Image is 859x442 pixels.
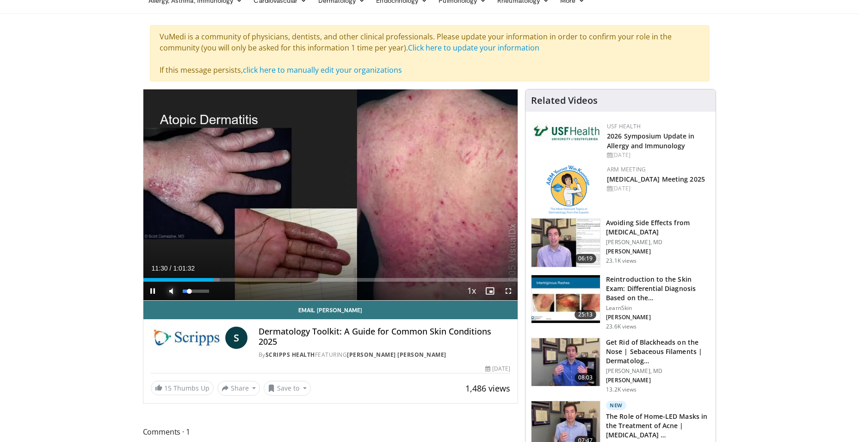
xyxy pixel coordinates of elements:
[606,275,710,303] h3: Reintroduction to the Skin Exam: Differential Diagnosis Based on the…
[485,365,510,373] div: [DATE]
[152,265,168,272] span: 11:30
[151,327,222,349] img: Scripps Health
[575,310,597,319] span: 25:13
[531,275,600,323] img: 022c50fb-a848-4cac-a9d8-ea0906b33a1b.150x105_q85_crop-smart_upscale.jpg
[143,278,518,282] div: Progress Bar
[606,314,710,321] p: [PERSON_NAME]
[606,248,710,255] p: [PERSON_NAME]
[164,384,172,392] span: 15
[606,338,710,366] h3: Get Rid of Blackheads on the Nose | Sebaceous Filaments | Dermatolog…
[243,65,402,75] a: click here to manually edit your organizations
[575,254,597,263] span: 06:19
[217,381,260,396] button: Share
[606,412,710,440] h3: The Role of Home-LED Masks in the Treatment of Acne | [MEDICAL_DATA] …
[607,132,694,150] a: 2026 Symposium Update in Allergy and Immunology
[533,122,602,143] img: 6ba8804a-8538-4002-95e7-a8f8012d4a11.png.150x105_q85_autocrop_double_scale_upscale_version-0.2.jpg
[606,386,637,393] p: 13.2K views
[143,89,518,301] video-js: Video Player
[225,327,247,349] a: S
[607,165,646,173] a: ARM Meeting
[607,122,641,130] a: USF Health
[162,282,180,300] button: Mute
[606,218,710,237] h3: Avoiding Side Effects from [MEDICAL_DATA]
[606,401,626,410] p: New
[183,290,209,293] div: Volume Level
[143,426,519,438] span: Comments 1
[606,257,637,265] p: 23.1K views
[606,323,637,330] p: 23.6K views
[347,351,446,359] a: [PERSON_NAME] [PERSON_NAME]
[531,95,598,106] h4: Related Videos
[481,282,499,300] button: Enable picture-in-picture mode
[259,351,510,359] div: By FEATURING
[465,383,510,394] span: 1,486 views
[531,338,710,393] a: 08:03 Get Rid of Blackheads on the Nose | Sebaceous Filaments | Dermatolog… [PERSON_NAME], MD [PE...
[170,265,172,272] span: /
[266,351,315,359] a: Scripps Health
[143,301,518,319] a: Email [PERSON_NAME]
[151,381,214,395] a: 15 Thumbs Up
[499,282,518,300] button: Fullscreen
[606,367,710,375] p: [PERSON_NAME], MD
[607,151,708,159] div: [DATE]
[606,304,710,312] p: LearnSkin
[531,338,600,386] img: 54dc8b42-62c8-44d6-bda4-e2b4e6a7c56d.150x105_q85_crop-smart_upscale.jpg
[143,282,162,300] button: Pause
[259,327,510,347] h4: Dermatology Toolkit: A Guide for Common Skin Conditions 2025
[462,282,481,300] button: Playback Rate
[607,184,708,193] div: [DATE]
[531,275,710,330] a: 25:13 Reintroduction to the Skin Exam: Differential Diagnosis Based on the… LearnSkin [PERSON_NAM...
[606,239,710,246] p: [PERSON_NAME], MD
[546,165,589,214] img: 89a28c6a-718a-466f-b4d1-7c1f06d8483b.png.150x105_q85_autocrop_double_scale_upscale_version-0.2.png
[150,25,710,82] div: VuMedi is a community of physicians, dentists, and other clinical professionals. Please update yo...
[531,219,600,267] img: 6f9900f7-f6e7-4fd7-bcbb-2a1dc7b7d476.150x105_q85_crop-smart_upscale.jpg
[264,381,311,396] button: Save to
[607,175,705,183] a: [MEDICAL_DATA] Meeting 2025
[173,265,195,272] span: 1:01:32
[531,218,710,267] a: 06:19 Avoiding Side Effects from [MEDICAL_DATA] [PERSON_NAME], MD [PERSON_NAME] 23.1K views
[575,373,597,382] span: 08:03
[408,43,539,53] a: Click here to update your information
[606,377,710,384] p: [PERSON_NAME]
